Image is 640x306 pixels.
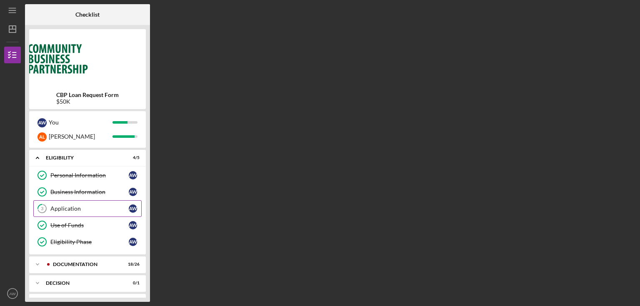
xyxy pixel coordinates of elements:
[46,155,119,160] div: Eligibility
[49,115,112,129] div: You
[50,172,129,179] div: Personal Information
[50,222,129,229] div: Use of Funds
[56,98,119,105] div: $50K
[129,204,137,213] div: A W
[41,206,43,211] tspan: 3
[33,217,142,234] a: Use of FundsAW
[29,33,146,83] img: Product logo
[33,167,142,184] a: Personal InformationAW
[56,92,119,98] b: CBP Loan Request Form
[50,189,129,195] div: Business Information
[33,200,142,217] a: 3ApplicationAW
[129,238,137,246] div: A W
[129,188,137,196] div: A W
[9,291,16,296] text: AW
[125,262,140,267] div: 18 / 26
[53,262,119,267] div: Documentation
[50,205,129,212] div: Application
[49,129,112,144] div: [PERSON_NAME]
[37,118,47,127] div: A W
[4,285,21,302] button: AW
[33,184,142,200] a: Business InformationAW
[46,281,119,286] div: Decision
[129,221,137,229] div: A W
[50,239,129,245] div: Eligibility Phase
[125,281,140,286] div: 0 / 1
[125,155,140,160] div: 4 / 5
[33,234,142,250] a: Eligibility PhaseAW
[75,11,100,18] b: Checklist
[37,132,47,142] div: A L
[129,171,137,179] div: A W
